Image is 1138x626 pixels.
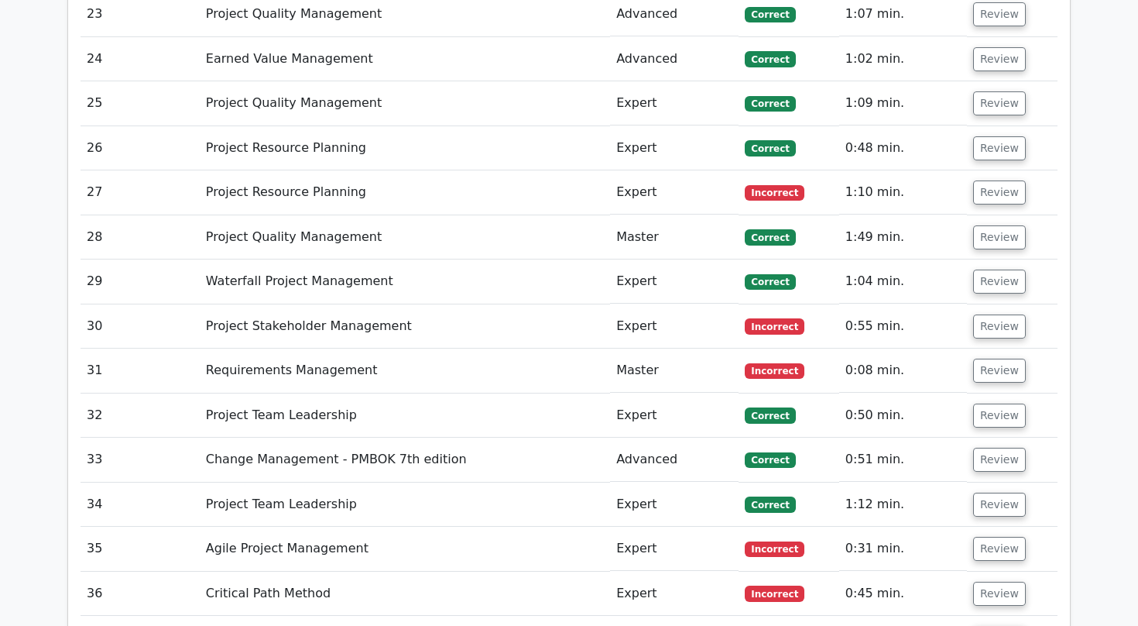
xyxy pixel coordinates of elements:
[200,394,610,438] td: Project Team Leadership
[610,394,739,438] td: Expert
[745,140,795,156] span: Correct
[745,229,795,245] span: Correct
[81,438,200,482] td: 33
[81,260,200,304] td: 29
[81,126,200,170] td: 26
[973,404,1026,428] button: Review
[745,185,804,201] span: Incorrect
[973,493,1026,517] button: Review
[745,51,795,67] span: Correct
[973,582,1026,606] button: Review
[973,2,1026,26] button: Review
[81,215,200,260] td: 28
[839,572,967,616] td: 0:45 min.
[839,483,967,527] td: 1:12 min.
[839,81,967,126] td: 1:09 min.
[200,527,610,571] td: Agile Project Management
[839,126,967,170] td: 0:48 min.
[610,126,739,170] td: Expert
[973,225,1026,249] button: Review
[610,304,739,349] td: Expert
[973,91,1026,115] button: Review
[81,483,200,527] td: 34
[610,572,739,616] td: Expert
[81,572,200,616] td: 36
[839,349,967,393] td: 0:08 min.
[81,527,200,571] td: 35
[973,47,1026,71] button: Review
[610,438,739,482] td: Advanced
[81,304,200,349] td: 30
[81,81,200,126] td: 25
[200,81,610,126] td: Project Quality Management
[839,527,967,571] td: 0:31 min.
[81,37,200,81] td: 24
[973,315,1026,339] button: Review
[745,452,795,468] span: Correct
[973,537,1026,561] button: Review
[745,274,795,290] span: Correct
[973,181,1026,205] button: Review
[745,363,804,379] span: Incorrect
[200,438,610,482] td: Change Management - PMBOK 7th edition
[973,359,1026,383] button: Review
[200,170,610,215] td: Project Resource Planning
[745,96,795,112] span: Correct
[200,37,610,81] td: Earned Value Management
[839,215,967,260] td: 1:49 min.
[610,215,739,260] td: Master
[745,408,795,423] span: Correct
[973,136,1026,160] button: Review
[973,270,1026,294] button: Review
[610,349,739,393] td: Master
[610,37,739,81] td: Advanced
[200,349,610,393] td: Requirements Management
[839,394,967,438] td: 0:50 min.
[745,542,804,557] span: Incorrect
[610,81,739,126] td: Expert
[839,438,967,482] td: 0:51 min.
[839,37,967,81] td: 1:02 min.
[81,394,200,438] td: 32
[745,586,804,601] span: Incorrect
[745,497,795,512] span: Correct
[839,260,967,304] td: 1:04 min.
[610,527,739,571] td: Expert
[200,304,610,349] td: Project Stakeholder Management
[200,126,610,170] td: Project Resource Planning
[200,215,610,260] td: Project Quality Management
[610,260,739,304] td: Expert
[200,483,610,527] td: Project Team Leadership
[839,170,967,215] td: 1:10 min.
[973,448,1026,472] button: Review
[200,260,610,304] td: Waterfall Project Management
[610,170,739,215] td: Expert
[81,170,200,215] td: 27
[745,318,804,334] span: Incorrect
[745,7,795,22] span: Correct
[839,304,967,349] td: 0:55 min.
[610,483,739,527] td: Expert
[200,572,610,616] td: Critical Path Method
[81,349,200,393] td: 31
